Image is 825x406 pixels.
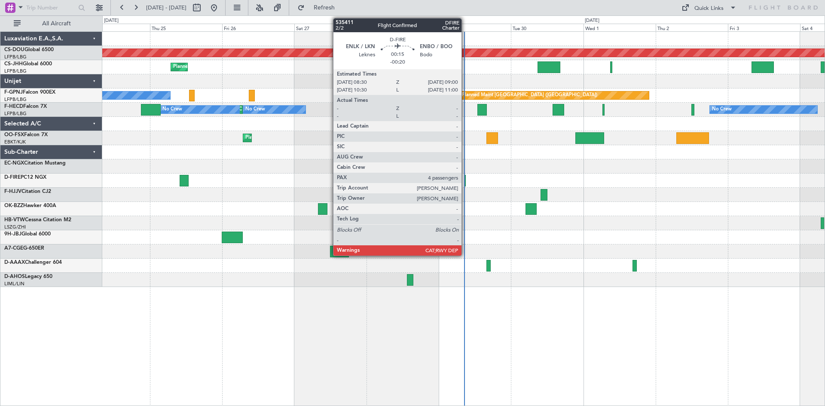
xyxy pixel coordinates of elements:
a: LFPB/LBG [4,68,27,74]
span: All Aircraft [22,21,91,27]
a: LSZG/ZHI [4,224,26,230]
span: OO-FSX [4,132,24,137]
span: A7-CGE [4,246,23,251]
a: CS-DOUGlobal 6500 [4,47,54,52]
button: Refresh [293,1,345,15]
button: Quick Links [677,1,741,15]
button: All Aircraft [9,17,93,31]
a: LFPB/LBG [4,54,27,60]
input: Trip Number [26,1,76,14]
span: CS-DOU [4,47,24,52]
div: [DATE] [585,17,599,24]
a: EBKT/KJK [4,139,26,145]
div: No Crew [245,103,265,116]
div: Tue 30 [511,24,583,31]
div: [DATE] [104,17,119,24]
span: CS-JHH [4,61,23,67]
span: D-FIRE [4,175,21,180]
div: Quick Links [694,4,724,13]
span: Refresh [306,5,342,11]
a: F-HJJVCitation CJ2 [4,189,51,194]
a: OK-BZZHawker 400A [4,203,56,208]
a: LFPB/LBG [4,110,27,117]
div: Thu 2 [656,24,728,31]
span: [DATE] - [DATE] [146,4,186,12]
div: No Crew [712,103,732,116]
a: F-HECDFalcon 7X [4,104,47,109]
a: CS-JHHGlobal 6000 [4,61,52,67]
span: F-HJJV [4,189,21,194]
div: Planned Maint [GEOGRAPHIC_DATA] ([GEOGRAPHIC_DATA]) [462,89,597,102]
div: Mon 29 [439,24,511,31]
a: HB-VTWCessna Citation M2 [4,217,71,223]
a: OO-FSXFalcon 7X [4,132,48,137]
a: 9H-JBJGlobal 6000 [4,232,51,237]
a: D-FIREPC12 NGX [4,175,46,180]
div: Sat 27 [294,24,367,31]
span: 9H-JBJ [4,232,21,237]
div: Sun 28 [367,24,439,31]
span: F-HECD [4,104,23,109]
span: D-AAAX [4,260,25,265]
span: F-GPNJ [4,90,23,95]
div: Wed 1 [584,24,656,31]
div: Fri 3 [728,24,800,31]
span: HB-VTW [4,217,25,223]
span: OK-BZZ [4,203,23,208]
a: A7-CGEG-650ER [4,246,44,251]
span: D-AHOS [4,274,25,279]
div: Thu 25 [150,24,222,31]
a: F-GPNJFalcon 900EX [4,90,55,95]
div: Planned Maint Kortrijk-[GEOGRAPHIC_DATA] [245,131,345,144]
a: EC-NGXCitation Mustang [4,161,66,166]
span: EC-NGX [4,161,24,166]
a: LFPB/LBG [4,96,27,103]
div: Fri 26 [222,24,294,31]
a: D-AHOSLegacy 650 [4,274,52,279]
a: LIML/LIN [4,281,24,287]
div: Wed 24 [77,24,150,31]
div: No Crew [162,103,182,116]
div: Planned Maint [GEOGRAPHIC_DATA] ([GEOGRAPHIC_DATA]) [173,61,309,73]
a: D-AAAXChallenger 604 [4,260,62,265]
